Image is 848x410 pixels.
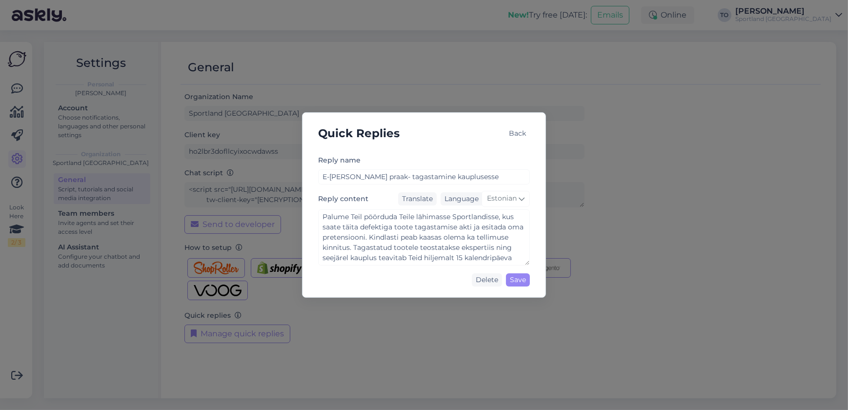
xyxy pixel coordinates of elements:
div: Delete [472,273,502,287]
span: Estonian [487,193,517,204]
textarea: Palume Teil pöörduda Teile lähimasse Sportlandisse, kus saate täita defektiga toote tagastamise a... [318,209,530,266]
div: Language [441,194,479,204]
label: Reply name [318,155,361,165]
label: Reply content [318,194,368,204]
input: Add reply name [318,169,530,184]
div: Back [505,127,530,140]
div: Save [506,273,530,287]
h5: Quick Replies [318,124,400,143]
div: Translate [398,192,437,205]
